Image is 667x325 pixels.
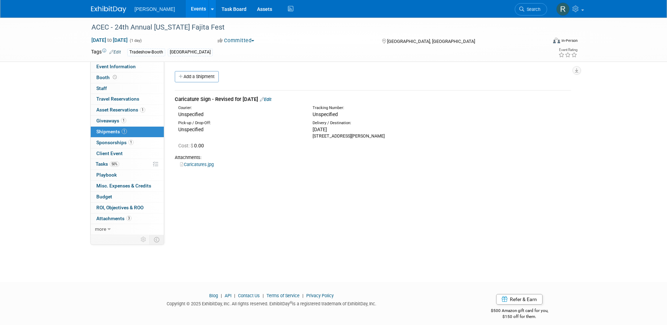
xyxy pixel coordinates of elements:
span: Giveaways [96,118,126,123]
span: Asset Reservations [96,107,145,113]
a: Privacy Policy [306,293,334,298]
a: Terms of Service [267,293,300,298]
span: Attachments [96,216,132,221]
span: Client Event [96,151,123,156]
a: Playbook [91,170,164,180]
span: Booth [96,75,118,80]
td: Toggle Event Tabs [149,235,164,244]
span: 1 [128,140,134,145]
a: Attachments3 [91,214,164,224]
span: 1 [140,107,145,113]
span: Playbook [96,172,117,178]
span: Booth not reserved yet [111,75,118,80]
img: Format-Inperson.png [553,38,560,43]
span: 50% [110,161,119,167]
span: Unspecified [313,111,338,117]
span: Travel Reservations [96,96,139,102]
a: Client Event [91,148,164,159]
div: In-Person [561,38,578,43]
td: Personalize Event Tab Strip [137,235,150,244]
a: Booth [91,72,164,83]
button: Committed [215,37,257,44]
div: $500 Amazon gift card for you, [463,303,576,319]
img: Rebecca Deis [556,2,570,16]
a: more [91,224,164,235]
span: | [232,293,237,298]
span: [DATE] [DATE] [91,37,128,43]
a: Misc. Expenses & Credits [91,181,164,191]
a: Refer & Earn [496,294,543,305]
span: | [219,293,224,298]
span: (1 day) [129,38,142,43]
a: Sponsorships1 [91,138,164,148]
span: 0.00 [178,143,207,148]
div: Tradeshow-Booth [127,49,165,56]
span: more [95,226,106,232]
a: ROI, Objectives & ROO [91,203,164,213]
a: Shipments1 [91,127,164,137]
div: [GEOGRAPHIC_DATA] [168,49,213,56]
a: Edit [260,97,271,102]
div: [DATE] [313,126,436,133]
a: Search [515,3,547,15]
span: 1 [122,129,127,134]
span: Sponsorships [96,140,134,145]
span: ROI, Objectives & ROO [96,205,143,210]
div: Delivery / Destination: [313,120,436,126]
div: Event Format [506,37,578,47]
a: Contact Us [238,293,260,298]
a: API [225,293,231,298]
div: Copyright © 2025 ExhibitDay, Inc. All rights reserved. ExhibitDay is a registered trademark of Ex... [91,299,453,307]
span: | [301,293,305,298]
div: Tracking Number: [313,105,470,111]
div: Attachments: [175,154,571,161]
a: Add a Shipment [175,71,219,82]
span: 3 [126,216,132,221]
a: Asset Reservations1 [91,105,164,115]
a: Staff [91,83,164,94]
span: Tasks [96,161,119,167]
div: $150 off for them. [463,314,576,320]
a: Caricatures.jpg [180,162,214,167]
a: Giveaways1 [91,116,164,126]
span: Unspecified [178,127,204,132]
a: Edit [109,50,121,55]
sup: ® [290,301,292,305]
div: Event Rating [558,48,577,52]
span: | [261,293,265,298]
div: ACEC - 24th Annual [US_STATE] Fajita Fest [89,21,537,34]
span: Misc. Expenses & Credits [96,183,151,189]
span: Search [524,7,540,12]
td: Tags [91,48,121,56]
div: Caricature Sign - Revised for [DATE] [175,96,571,103]
span: Shipments [96,129,127,134]
span: [GEOGRAPHIC_DATA], [GEOGRAPHIC_DATA] [387,39,475,44]
div: [STREET_ADDRESS][PERSON_NAME] [313,133,436,139]
div: Pick-up / Drop-Off: [178,120,302,126]
a: Travel Reservations [91,94,164,104]
div: Unspecified [178,111,302,118]
div: Courier: [178,105,302,111]
img: ExhibitDay [91,6,126,13]
a: Event Information [91,62,164,72]
a: Tasks50% [91,159,164,170]
span: [PERSON_NAME] [135,6,175,12]
span: Event Information [96,64,136,69]
span: Budget [96,194,112,199]
span: 1 [121,118,126,123]
a: Blog [209,293,218,298]
span: Staff [96,85,107,91]
span: Cost: $ [178,143,194,148]
span: to [106,37,113,43]
a: Budget [91,192,164,202]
